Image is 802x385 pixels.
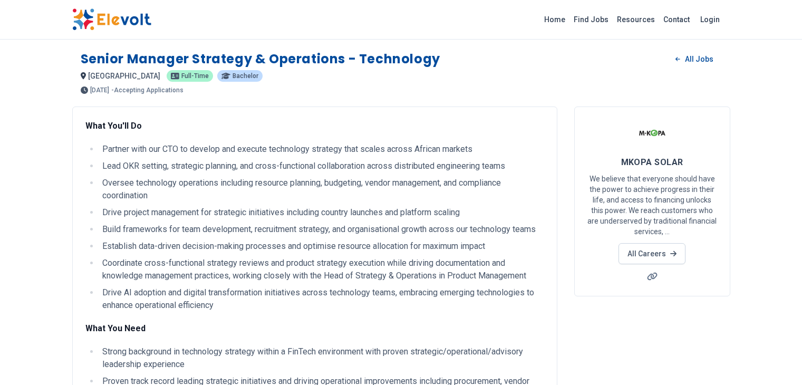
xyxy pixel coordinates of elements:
span: Bachelor [233,73,258,79]
span: [GEOGRAPHIC_DATA] [88,72,160,80]
a: Home [540,11,569,28]
li: Establish data-driven decision-making processes and optimise resource allocation for maximum impact [99,240,544,253]
a: All Careers [619,243,685,264]
strong: What You Need [85,323,146,333]
a: Login [694,9,726,30]
li: Lead OKR setting, strategic planning, and cross-functional collaboration across distributed engin... [99,160,544,172]
span: [DATE] [90,87,109,93]
li: Partner with our CTO to develop and execute technology strategy that scales across African markets [99,143,544,156]
li: Build frameworks for team development, recruitment strategy, and organisational growth across our... [99,223,544,236]
a: Find Jobs [569,11,613,28]
li: Coordinate cross-functional strategy reviews and product strategy execution while driving documen... [99,257,544,282]
h1: Senior Manager Strategy & Operations - Technology [81,51,440,68]
li: Oversee technology operations including resource planning, budgeting, vendor management, and comp... [99,177,544,202]
li: Drive project management for strategic initiatives including country launches and platform scaling [99,206,544,219]
p: We believe that everyone should have the power to achieve progress in their life, and access to f... [587,174,717,237]
li: Strong background in technology strategy within a FinTech environment with proven strategic/opera... [99,345,544,371]
li: Drive AI adoption and digital transformation initiatives across technology teams, embracing emerg... [99,286,544,312]
strong: What You'll Do [85,121,142,131]
p: - Accepting Applications [111,87,183,93]
span: MKOPA SOLAR [621,157,683,167]
img: Elevolt [72,8,151,31]
img: MKOPA SOLAR [639,120,665,146]
a: Resources [613,11,659,28]
span: Full-time [181,73,209,79]
a: All Jobs [667,51,721,67]
a: Contact [659,11,694,28]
